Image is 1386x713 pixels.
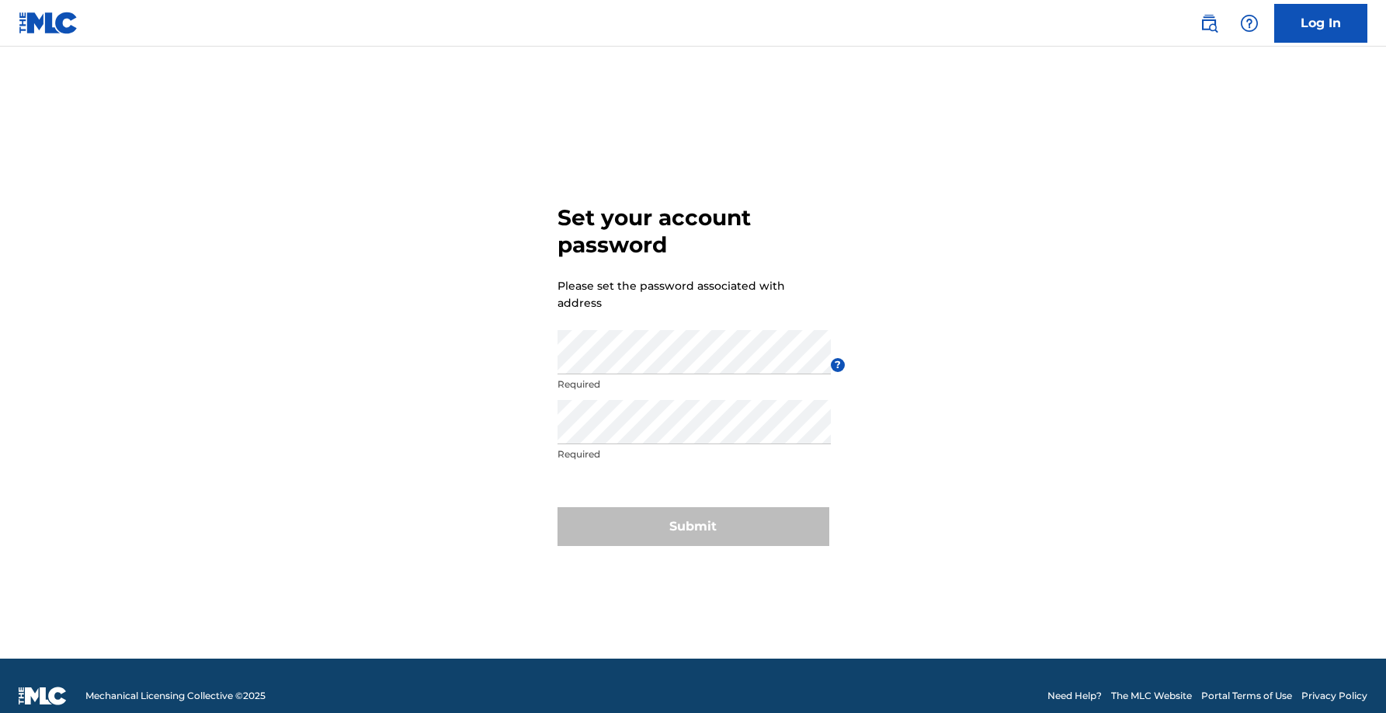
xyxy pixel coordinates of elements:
[558,377,831,391] p: Required
[558,277,785,311] p: Please set the password associated with address
[558,447,831,461] p: Required
[1301,689,1367,703] a: Privacy Policy
[831,358,845,372] span: ?
[19,12,78,34] img: MLC Logo
[1200,14,1218,33] img: search
[1047,689,1102,703] a: Need Help?
[558,204,829,259] h3: Set your account password
[1234,8,1265,39] div: Help
[1193,8,1224,39] a: Public Search
[1308,638,1386,713] iframe: Chat Widget
[1201,689,1292,703] a: Portal Terms of Use
[19,687,67,705] img: logo
[85,689,266,703] span: Mechanical Licensing Collective © 2025
[1240,14,1259,33] img: help
[1274,4,1367,43] a: Log In
[1111,689,1192,703] a: The MLC Website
